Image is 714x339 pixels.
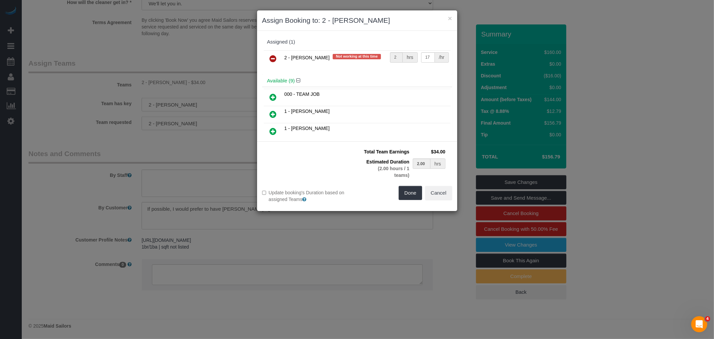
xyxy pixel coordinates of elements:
button: Cancel [425,186,452,200]
button: Done [399,186,422,200]
span: 1 - [PERSON_NAME] [285,126,330,131]
div: /hr [435,52,449,63]
td: Total Team Earnings [362,147,411,157]
div: hrs [430,158,445,169]
span: 1 - [PERSON_NAME] [285,109,330,114]
div: Assigned (1) [267,39,447,45]
span: 4 [705,316,710,322]
label: Update booking's Duration based on assigned Teams [262,189,352,203]
h4: Available (9) [267,78,447,84]
div: hrs [403,52,417,63]
input: Update booking's Duration based on assigned Teams [262,191,266,195]
h3: Assign Booking to: 2 - [PERSON_NAME] [262,15,452,25]
iframe: Intercom live chat [691,316,707,332]
span: 000 - TEAM JOB [285,91,320,97]
div: (2.00 hours / 1 teams) [364,165,410,179]
button: × [448,15,452,22]
td: $34.00 [411,147,447,157]
span: 2 - [PERSON_NAME] [285,55,330,60]
span: Not working at this time [333,54,381,59]
span: Estimated Duration [367,159,409,164]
